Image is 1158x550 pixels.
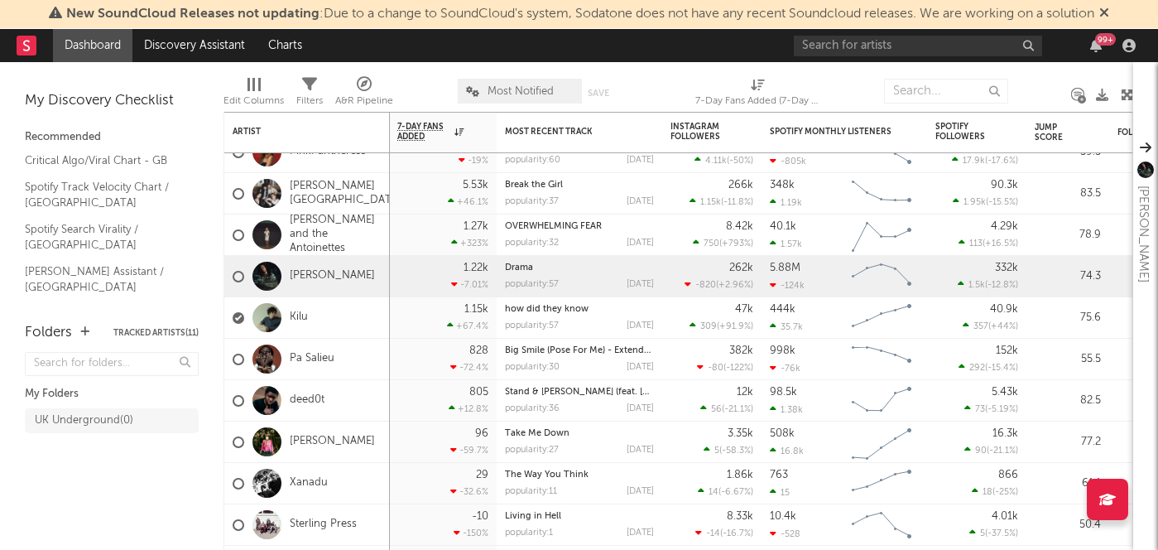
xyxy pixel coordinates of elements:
[505,263,654,273] div: Drama
[770,363,800,374] div: -76k
[989,446,1016,456] span: -21.1 %
[505,222,654,231] div: OVERWHELMING FEAR
[488,86,554,97] span: Most Notified
[964,403,1018,414] div: ( )
[505,156,560,165] div: popularity: 60
[463,180,488,191] div: 5.53k
[695,70,819,118] div: 7-Day Fans Added (7-Day Fans Added)
[794,36,1042,56] input: Search for artists
[985,239,1016,248] span: +16.5 %
[952,155,1018,166] div: ( )
[770,528,800,539] div: -528
[770,446,804,456] div: 16.8k
[844,256,919,297] svg: Chart title
[290,518,357,532] a: Sterling Press
[987,364,1016,373] span: -15.4 %
[505,181,563,190] a: Break the Girl
[627,487,654,496] div: [DATE]
[704,239,719,248] span: 750
[729,345,753,356] div: 382k
[935,122,993,142] div: Spotify Followers
[464,304,488,315] div: 1.15k
[987,157,1016,166] span: -17.6 %
[132,29,257,62] a: Discovery Assistant
[670,122,728,142] div: Instagram Followers
[690,196,753,207] div: ( )
[992,428,1018,439] div: 16.3k
[770,239,802,249] div: 1.57k
[995,488,1016,497] span: -25 %
[290,393,324,408] a: deed0t
[770,197,802,208] div: 1.19k
[450,445,488,456] div: -59.7 %
[991,180,1018,191] div: 90.3k
[1035,391,1101,411] div: 82.5
[694,155,753,166] div: ( )
[704,445,753,456] div: ( )
[1035,184,1101,204] div: 83.5
[987,529,1016,538] span: -37.5 %
[505,470,654,480] div: The Way You Think
[1035,474,1101,494] div: 61.1
[770,321,803,332] div: 35.7k
[705,157,727,166] span: 4.11k
[25,220,182,254] a: Spotify Search Virality / [GEOGRAPHIC_DATA]
[25,152,182,170] a: Critical Algo/Viral Chart - GB
[700,403,753,414] div: ( )
[627,239,654,248] div: [DATE]
[223,91,284,111] div: Edit Columns
[844,504,919,546] svg: Chart title
[972,486,1018,497] div: ( )
[627,321,654,330] div: [DATE]
[844,422,919,463] svg: Chart title
[844,297,919,339] svg: Chart title
[992,511,1018,522] div: 4.01k
[723,198,751,207] span: -11.8 %
[290,311,308,325] a: Kilu
[729,263,753,273] div: 262k
[472,511,488,522] div: -10
[987,405,1016,414] span: -5.19 %
[958,279,1018,290] div: ( )
[722,239,751,248] span: +793 %
[770,180,795,191] div: 348k
[505,429,569,438] a: Take Me Down
[627,446,654,455] div: [DATE]
[25,352,199,376] input: Search for folders...
[770,156,806,166] div: -805k
[728,428,753,439] div: 3.35k
[296,70,323,118] div: Filters
[975,405,985,414] span: 73
[627,363,654,372] div: [DATE]
[505,346,673,355] a: Big Smile (Pose For Me) - Extended Mix
[996,345,1018,356] div: 152k
[25,384,199,404] div: My Folders
[25,178,182,212] a: Spotify Track Velocity Chart / [GEOGRAPHIC_DATA]
[505,280,559,289] div: popularity: 57
[447,321,488,331] div: +67.4 %
[685,279,753,290] div: ( )
[397,122,450,142] span: 7-Day Fans Added
[770,263,800,273] div: 5.88M
[884,79,1008,104] input: Search...
[697,362,753,373] div: ( )
[627,528,654,538] div: [DATE]
[505,512,654,521] div: Living in Hell
[505,127,629,137] div: Most Recent Track
[726,221,753,232] div: 8.42k
[726,364,751,373] span: -122 %
[1035,350,1101,369] div: 55.5
[708,364,723,373] span: -80
[505,222,602,231] a: OVERWHELMING FEAR
[991,221,1018,232] div: 4.29k
[25,91,199,111] div: My Discovery Checklist
[998,470,1018,480] div: 866
[25,128,199,147] div: Recommended
[695,281,716,290] span: -820
[505,487,557,496] div: popularity: 11
[290,180,401,208] a: [PERSON_NAME][GEOGRAPHIC_DATA]
[505,263,533,273] a: Drama
[719,322,751,331] span: +91.9 %
[1035,515,1101,535] div: 50.4
[969,528,1018,538] div: ( )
